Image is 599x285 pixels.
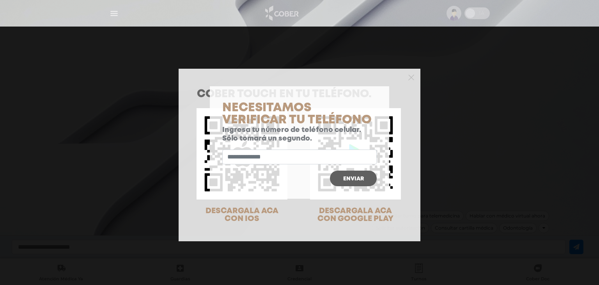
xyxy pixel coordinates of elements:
span: DESCARGALA ACA CON GOOGLE PLAY [317,207,393,223]
span: Necesitamos verificar tu teléfono [222,103,372,125]
span: DESCARGALA ACA CON IOS [206,207,278,223]
button: Enviar [330,171,377,186]
button: Close [408,73,414,80]
img: qr-code [197,108,287,199]
h1: COBER TOUCH en tu teléfono. [197,89,402,100]
p: Ingresa tu número de teléfono celular. Sólo tomará un segundo. [222,126,377,143]
span: Enviar [343,176,364,182]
